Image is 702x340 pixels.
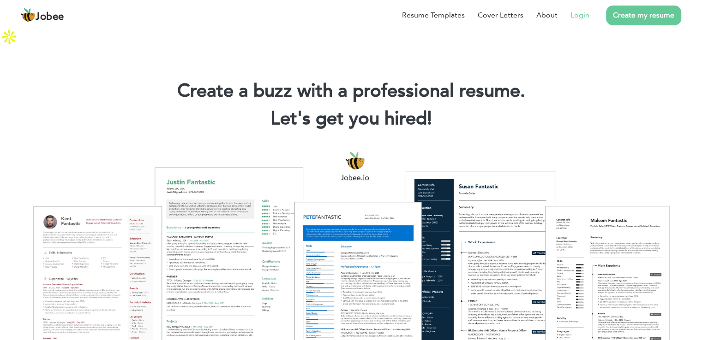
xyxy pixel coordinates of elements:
[536,10,558,21] a: About
[570,10,589,21] a: Login
[427,106,432,131] span: |
[402,10,465,21] a: Resume Templates
[21,8,64,23] a: Jobee
[606,6,681,25] a: Create my resume
[36,12,64,22] span: Jobee
[21,8,36,23] img: jobee.io
[478,10,523,21] a: Cover Letters
[316,106,432,131] span: get you hired!
[14,107,688,131] h2: Let's
[14,79,688,103] h1: Create a buzz with a professional resume.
